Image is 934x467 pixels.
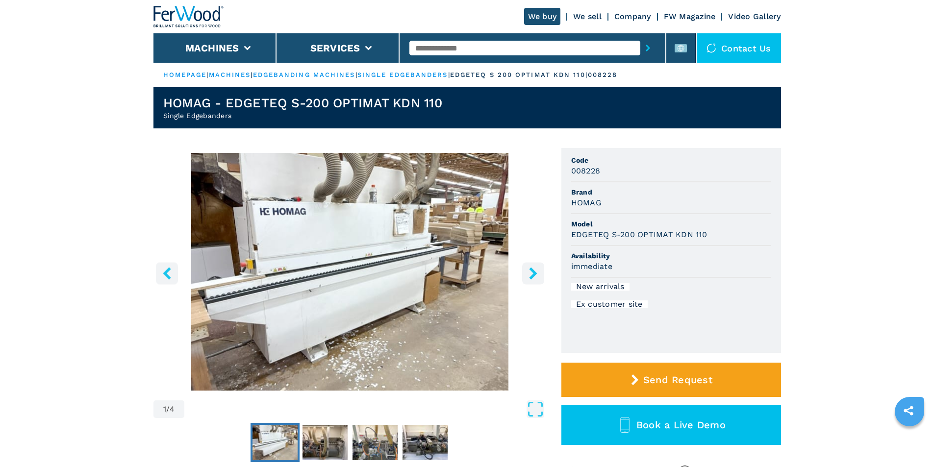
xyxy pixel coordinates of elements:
[664,12,716,21] a: FW Magazine
[251,71,252,78] span: |
[185,42,239,54] button: Machines
[252,425,298,460] img: fcfc34c60a088297cf3a4bc393942afa
[697,33,781,63] div: Contact us
[728,12,781,21] a: Video Gallery
[573,12,602,21] a: We sell
[301,423,350,462] button: Go to Slide 2
[571,155,771,165] span: Code
[403,425,448,460] img: f2d6bc295d61f8f1d8164115143e0a56
[163,71,207,78] a: HOMEPAGE
[355,71,357,78] span: |
[571,283,630,291] div: New arrivals
[153,153,547,391] img: Single Edgebanders HOMAG EDGETEQ S-200 OPTIMAT KDN 110
[643,374,712,386] span: Send Request
[571,187,771,197] span: Brand
[571,300,648,308] div: Ex customer site
[588,71,618,79] p: 008228
[351,423,400,462] button: Go to Slide 3
[156,262,178,284] button: left-button
[571,219,771,229] span: Model
[561,363,781,397] button: Send Request
[614,12,651,21] a: Company
[310,42,360,54] button: Services
[187,400,544,418] button: Open Fullscreen
[640,37,656,59] button: submit-button
[153,153,547,391] div: Go to Slide 1
[571,165,601,176] h3: 008228
[357,71,448,78] a: single edgebanders
[170,405,175,413] span: 4
[448,71,450,78] span: |
[163,95,442,111] h1: HOMAG - EDGETEQ S-200 OPTIMAT KDN 110
[353,425,398,460] img: 53a3fe6d4a49b5e6f47693dca60f2921
[163,111,442,121] h2: Single Edgebanders
[571,261,612,272] h3: immediate
[524,8,561,25] a: We buy
[303,425,348,460] img: cf2ea6c1b9131cd5486dda5a9f7272d4
[571,251,771,261] span: Availability
[153,6,224,27] img: Ferwood
[571,197,602,208] h3: HOMAG
[561,405,781,445] button: Book a Live Demo
[896,398,921,423] a: sharethis
[707,43,716,53] img: Contact us
[253,71,355,78] a: edgebanding machines
[401,423,450,462] button: Go to Slide 4
[166,405,170,413] span: /
[206,71,208,78] span: |
[163,405,166,413] span: 1
[153,423,547,462] nav: Thumbnail Navigation
[571,229,707,240] h3: EDGETEQ S-200 OPTIMAT KDN 110
[209,71,251,78] a: machines
[636,419,726,431] span: Book a Live Demo
[522,262,544,284] button: right-button
[892,423,927,460] iframe: Chat
[450,71,588,79] p: edgeteq s 200 optimat kdn 110 |
[251,423,300,462] button: Go to Slide 1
